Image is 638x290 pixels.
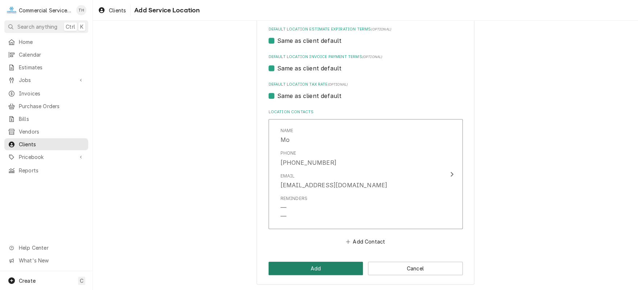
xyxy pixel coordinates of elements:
[328,82,348,86] span: (optional)
[4,254,88,266] a: Go to What's New
[4,138,88,150] a: Clients
[281,212,286,221] div: —
[277,36,342,45] label: Same as client default
[19,128,85,135] span: Vendors
[269,109,463,247] div: Location Contacts
[76,5,86,15] div: Tricia Hansen's Avatar
[269,26,463,32] label: Default Location Estimate Expiration Terms
[277,64,342,73] label: Same as client default
[344,236,386,246] button: Add Contact
[7,5,17,15] div: Commercial Service Co.'s Avatar
[269,54,463,73] div: Default Location Invoice Payment Terms
[281,135,290,144] div: Mo
[269,26,463,45] div: Default Location Estimate Expiration Terms
[4,126,88,138] a: Vendors
[281,203,286,212] div: —
[269,54,463,60] label: Default Location Invoice Payment Terms
[17,23,57,30] span: Search anything
[281,195,307,221] div: Reminders
[269,119,463,229] button: Update Contact
[281,173,295,179] div: Email
[269,109,463,115] label: Location Contacts
[269,262,463,275] div: Button Group Row
[4,49,88,61] a: Calendar
[4,87,88,99] a: Invoices
[269,262,463,275] div: Button Group
[4,61,88,73] a: Estimates
[19,167,85,174] span: Reports
[281,150,296,156] div: Phone
[19,76,74,84] span: Jobs
[281,158,336,167] div: [PHONE_NUMBER]
[109,7,126,14] span: Clients
[19,7,72,14] div: Commercial Service Co.
[368,262,463,275] button: Cancel
[281,127,294,134] div: Name
[19,140,85,148] span: Clients
[371,27,391,31] span: (optional)
[132,5,200,15] span: Add Service Location
[76,5,86,15] div: TH
[19,51,85,58] span: Calendar
[277,91,342,100] label: Same as client default
[66,23,75,30] span: Ctrl
[281,150,336,167] div: Phone
[4,151,88,163] a: Go to Pricebook
[269,82,463,87] label: Default Location Tax Rate
[281,173,387,189] div: Email
[4,164,88,176] a: Reports
[19,90,85,97] span: Invoices
[19,38,85,46] span: Home
[19,64,85,71] span: Estimates
[269,262,363,275] button: Add
[19,102,85,110] span: Purchase Orders
[269,82,463,100] div: Default Location Tax Rate
[80,277,83,285] span: C
[19,115,85,123] span: Bills
[4,242,88,254] a: Go to Help Center
[4,20,88,33] button: Search anythingCtrlK
[281,181,387,189] div: [EMAIL_ADDRESS][DOMAIN_NAME]
[281,195,307,202] div: Reminders
[281,127,294,144] div: Name
[95,4,129,16] a: Clients
[19,257,84,264] span: What's New
[19,153,74,161] span: Pricebook
[4,113,88,125] a: Bills
[4,100,88,112] a: Purchase Orders
[19,278,36,284] span: Create
[80,23,83,30] span: K
[4,74,88,86] a: Go to Jobs
[4,36,88,48] a: Home
[362,55,383,59] span: (optional)
[19,244,84,252] span: Help Center
[7,5,17,15] div: C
